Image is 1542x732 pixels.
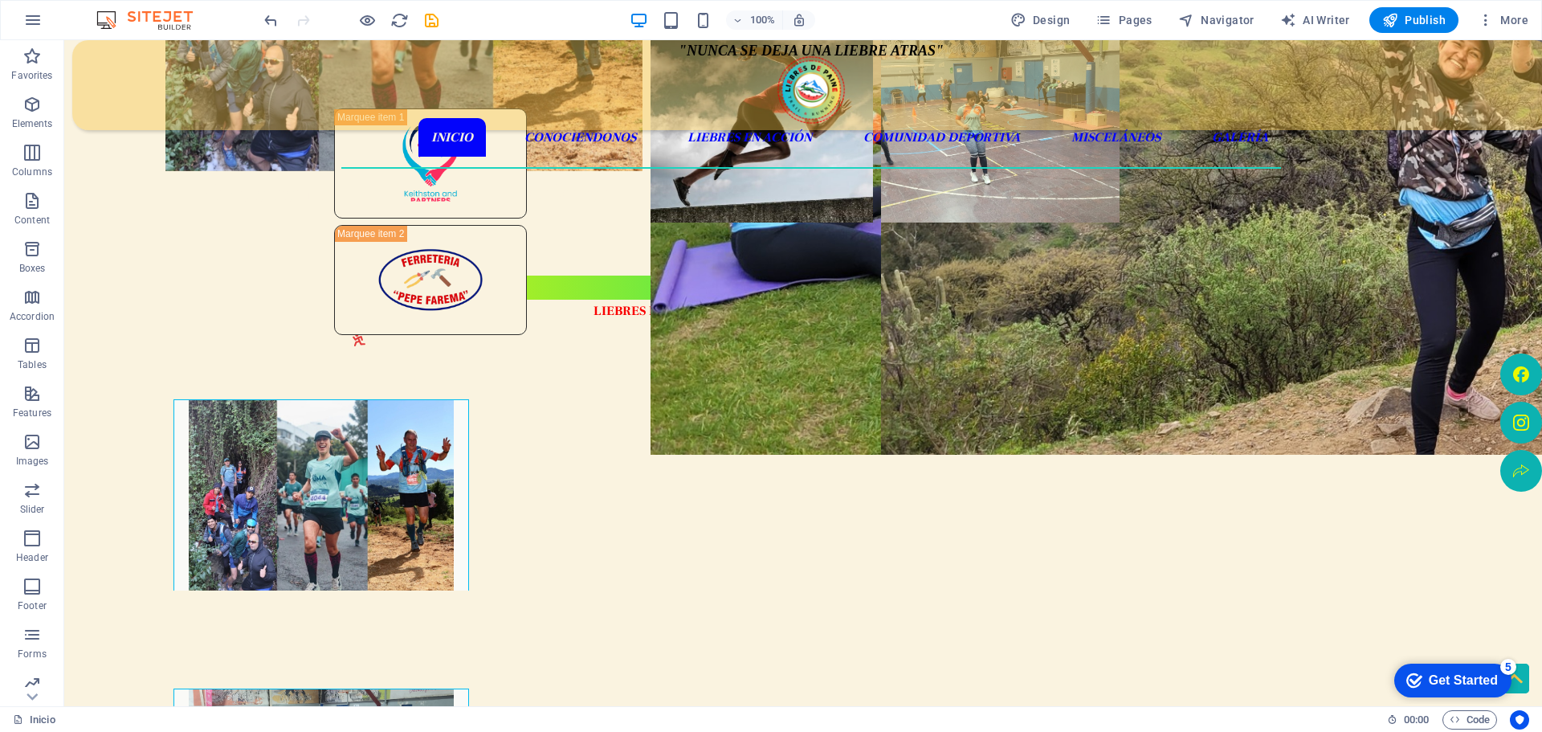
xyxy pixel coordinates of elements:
div: 5 [119,3,135,19]
p: Boxes [19,262,46,275]
p: Columns [12,166,52,178]
button: 100% [726,10,783,30]
button: save [422,10,441,30]
span: 00 00 [1404,710,1429,730]
span: More [1478,12,1528,28]
span: : [1415,714,1418,726]
span: Pages [1095,12,1152,28]
button: undo [261,10,280,30]
button: reload [390,10,409,30]
button: Design [1004,7,1077,33]
p: Slider [20,503,45,516]
p: Content [14,214,50,227]
button: AI Writer [1274,7,1356,33]
p: Tables [18,358,47,371]
span: AI Writer [1280,12,1350,28]
img: Editor Logo [92,10,213,30]
p: Accordion [10,310,55,323]
p: Favorites [11,69,52,82]
i: On resize automatically adjust zoom level to fit chosen device. [792,13,806,27]
span: Navigator [1178,12,1254,28]
div: Get Started [47,18,116,32]
button: Pages [1089,7,1158,33]
span: Publish [1382,12,1446,28]
div: ​​ [110,534,404,599]
p: Elements [12,117,53,130]
span: Design [1010,12,1071,28]
p: Forms [18,648,47,660]
div: Get Started 5 items remaining, 0% complete [13,8,130,42]
button: Navigator [1172,7,1261,33]
i: Save (Ctrl+S) [422,11,441,30]
i: Undo: Change image (Ctrl+Z) [262,11,280,30]
h6: Session time [1387,710,1430,730]
button: Code [1442,710,1497,730]
div: Design (Ctrl+Alt+Y) [1004,7,1077,33]
p: Images [16,455,49,468]
span: Code [1450,710,1490,730]
h6: 100% [750,10,776,30]
a: Click to cancel selection. Double-click to open Pages [13,710,55,730]
button: Publish [1369,7,1458,33]
p: Footer [18,599,47,612]
p: Header [16,551,48,564]
button: More [1471,7,1535,33]
button: Usercentrics [1510,710,1529,730]
p: Features [13,407,51,419]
